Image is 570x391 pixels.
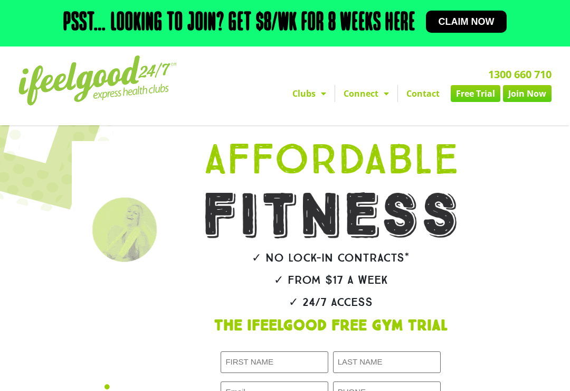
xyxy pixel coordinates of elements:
[174,274,488,286] h2: ✓ From $17 a week
[333,351,441,373] input: LAST NAME
[488,67,552,81] a: 1300 660 710
[451,85,500,102] a: Free Trial
[209,85,552,102] nav: Menu
[174,319,488,333] h1: The IfeelGood Free Gym Trial
[503,85,552,102] a: Join Now
[174,296,488,308] h2: ✓ 24/7 Access
[284,85,335,102] a: Clubs
[439,17,495,26] span: Claim now
[398,85,448,102] a: Contact
[174,252,488,264] h2: ✓ No lock-in contracts*
[221,351,328,373] input: FIRST NAME
[63,11,415,36] h2: Psst… Looking to join? Get $8/wk for 8 weeks here
[426,11,507,33] a: Claim now
[335,85,397,102] a: Connect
